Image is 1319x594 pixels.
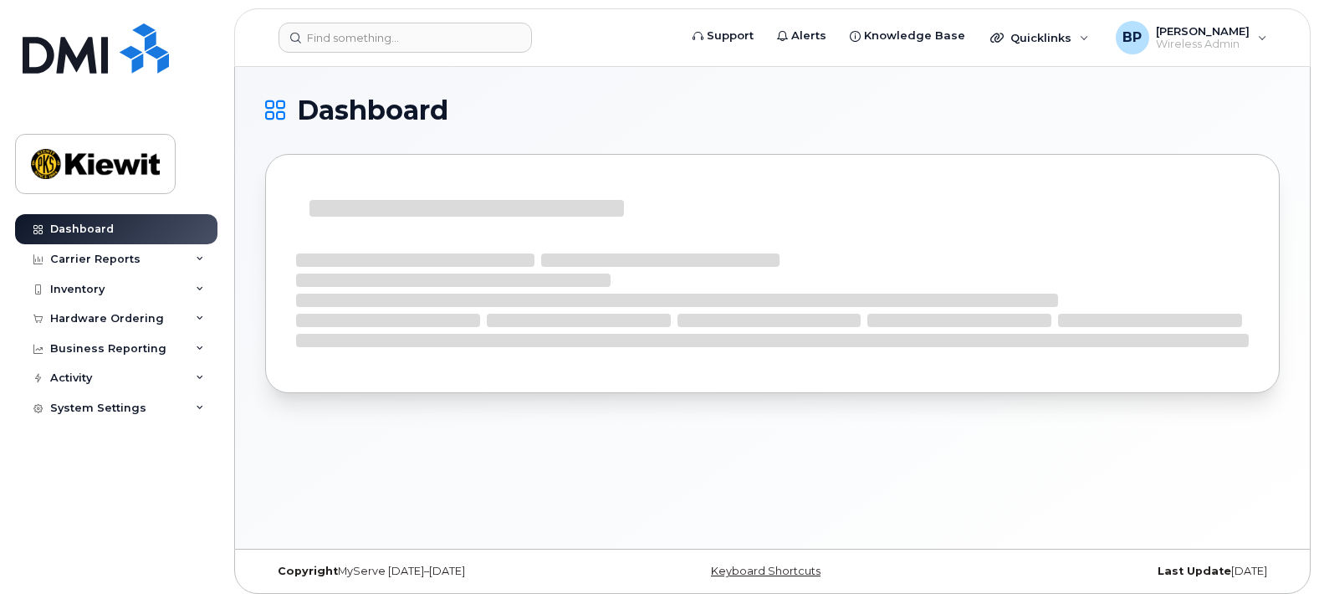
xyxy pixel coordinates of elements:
span: Dashboard [297,98,448,123]
a: Keyboard Shortcuts [711,565,821,577]
strong: Last Update [1158,565,1231,577]
div: [DATE] [942,565,1280,578]
div: MyServe [DATE]–[DATE] [265,565,603,578]
strong: Copyright [278,565,338,577]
